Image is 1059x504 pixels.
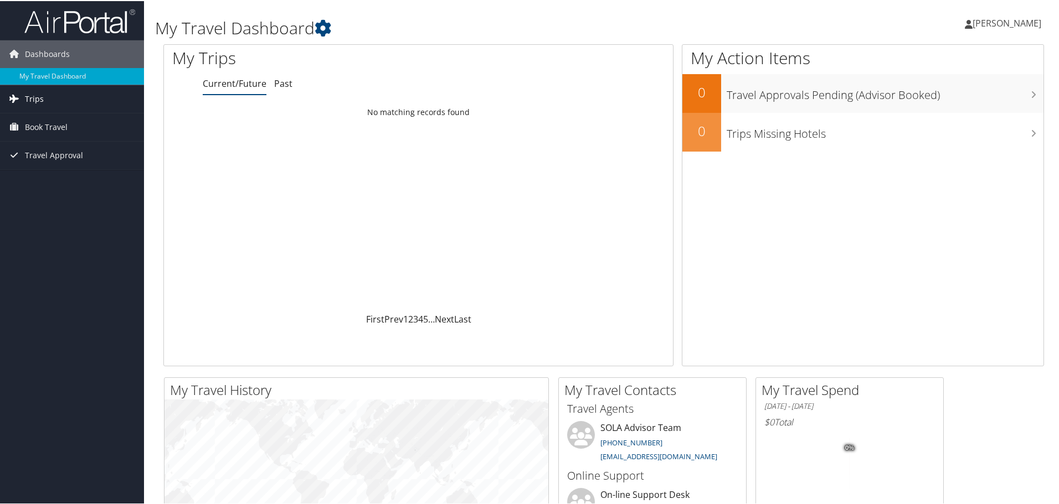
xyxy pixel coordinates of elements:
[682,82,721,101] h2: 0
[764,415,774,427] span: $0
[682,112,1043,150] a: 0Trips Missing Hotels
[682,121,721,139] h2: 0
[25,141,83,168] span: Travel Approval
[454,312,471,324] a: Last
[25,39,70,67] span: Dashboards
[428,312,435,324] span: …
[764,400,935,411] h6: [DATE] - [DATE]
[562,420,743,465] li: SOLA Advisor Team
[600,450,717,460] a: [EMAIL_ADDRESS][DOMAIN_NAME]
[845,444,854,450] tspan: 0%
[435,312,454,324] a: Next
[567,467,738,482] h3: Online Support
[682,45,1043,69] h1: My Action Items
[172,45,453,69] h1: My Trips
[203,76,266,89] a: Current/Future
[727,81,1043,102] h3: Travel Approvals Pending (Advisor Booked)
[600,437,662,446] a: [PHONE_NUMBER]
[423,312,428,324] a: 5
[24,7,135,33] img: airportal-logo.png
[965,6,1052,39] a: [PERSON_NAME]
[418,312,423,324] a: 4
[567,400,738,415] h3: Travel Agents
[25,84,44,112] span: Trips
[564,380,746,398] h2: My Travel Contacts
[764,415,935,427] h6: Total
[413,312,418,324] a: 3
[973,16,1041,28] span: [PERSON_NAME]
[366,312,384,324] a: First
[164,101,673,121] td: No matching records found
[403,312,408,324] a: 1
[25,112,68,140] span: Book Travel
[408,312,413,324] a: 2
[274,76,292,89] a: Past
[727,119,1043,141] h3: Trips Missing Hotels
[682,73,1043,112] a: 0Travel Approvals Pending (Advisor Booked)
[170,380,548,398] h2: My Travel History
[155,15,753,39] h1: My Travel Dashboard
[762,380,943,398] h2: My Travel Spend
[384,312,403,324] a: Prev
